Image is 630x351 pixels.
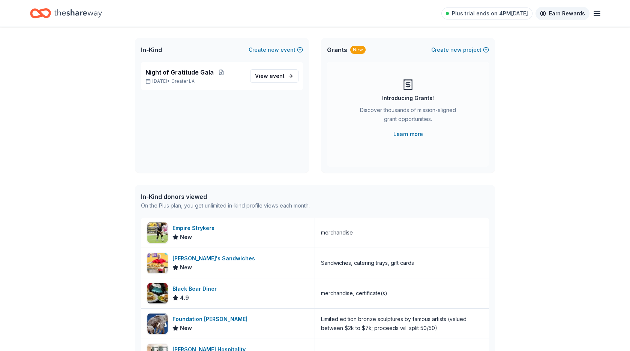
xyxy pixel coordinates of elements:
div: Discover thousands of mission-aligned grant opportunities. [357,106,459,127]
span: New [180,324,192,333]
a: Plus trial ends on 4PM[DATE] [441,7,532,19]
span: 4.9 [180,293,189,302]
span: new [268,45,279,54]
div: Black Bear Diner [172,284,220,293]
img: Image for Ike's Sandwiches [147,253,168,273]
div: Sandwiches, catering trays, gift cards [321,258,414,267]
span: Night of Gratitude Gala [145,68,214,77]
p: [DATE] • [145,78,244,84]
span: Greater LA [171,78,195,84]
div: Limited edition bronze sculptures by famous artists (valued between $2k to $7k; proceeds will spl... [321,315,483,333]
a: Earn Rewards [535,7,589,20]
div: Empire Strykers [172,224,217,233]
div: merchandise [321,228,353,237]
span: Plus trial ends on 4PM[DATE] [452,9,528,18]
div: [PERSON_NAME]'s Sandwiches [172,254,258,263]
span: Grants [327,45,347,54]
span: New [180,263,192,272]
div: merchandise, certificate(s) [321,289,387,298]
img: Image for Empire Strykers [147,223,168,243]
span: new [450,45,462,54]
a: View event [250,69,298,83]
div: In-Kind donors viewed [141,192,310,201]
a: Learn more [393,130,423,139]
div: Foundation [PERSON_NAME] [172,315,250,324]
img: Image for Black Bear Diner [147,283,168,303]
button: Createnewevent [249,45,303,54]
img: Image for Foundation Michelangelo [147,314,168,334]
span: event [270,73,285,79]
span: View [255,72,285,81]
span: In-Kind [141,45,162,54]
a: Home [30,4,102,22]
button: Createnewproject [431,45,489,54]
div: On the Plus plan, you get unlimited in-kind profile views each month. [141,201,310,210]
div: New [350,46,366,54]
span: New [180,233,192,242]
div: Introducing Grants! [382,94,434,103]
